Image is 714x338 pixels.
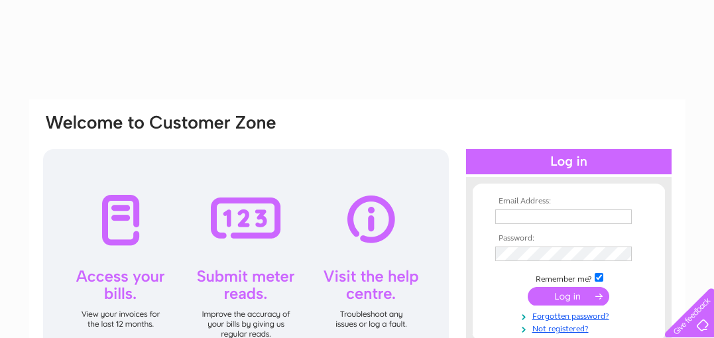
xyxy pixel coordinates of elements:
[492,234,646,243] th: Password:
[528,287,609,306] input: Submit
[492,271,646,284] td: Remember me?
[492,197,646,206] th: Email Address:
[495,321,646,334] a: Not registered?
[495,309,646,321] a: Forgotten password?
